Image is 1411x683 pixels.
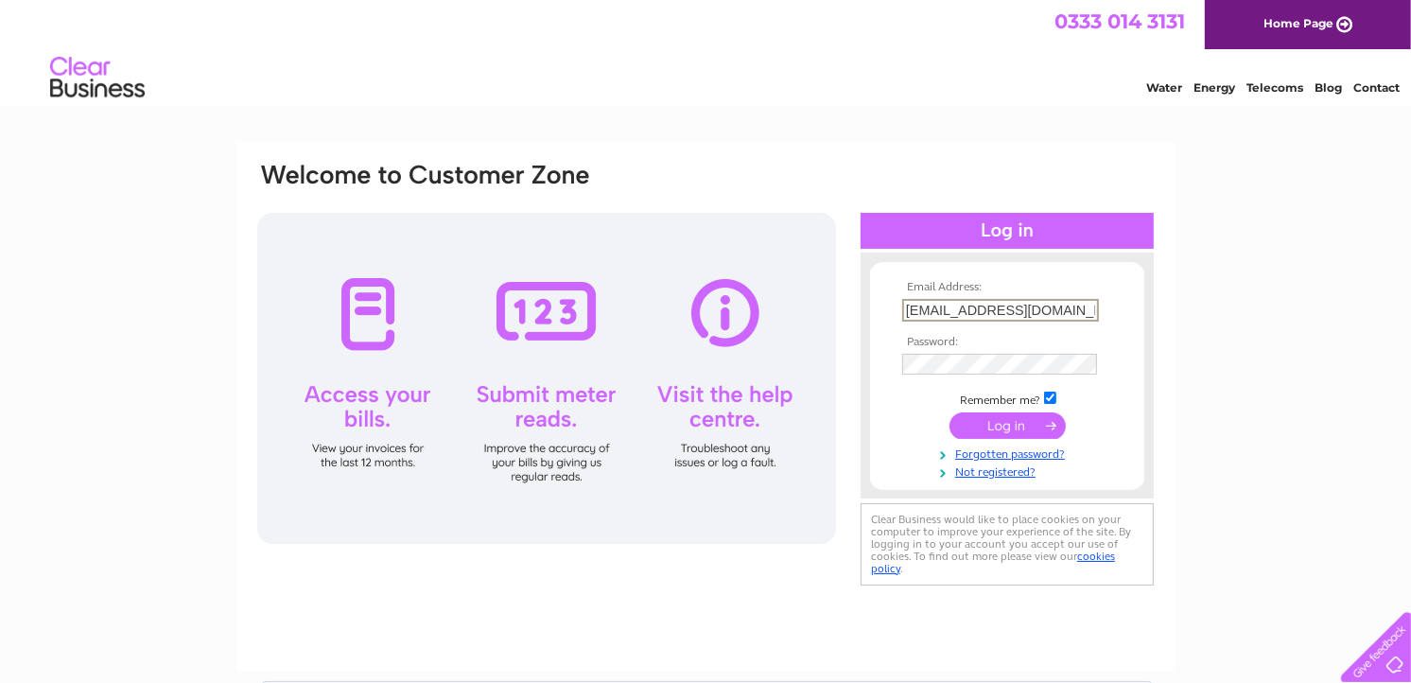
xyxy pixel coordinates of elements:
div: Clear Business is a trading name of Verastar Limited (registered in [GEOGRAPHIC_DATA] No. 3667643... [260,10,1154,92]
td: Remember me? [897,389,1117,408]
input: Submit [949,412,1066,439]
th: Email Address: [897,281,1117,294]
a: Telecoms [1246,80,1303,95]
a: Water [1146,80,1182,95]
a: 0333 014 3131 [1054,9,1185,33]
a: Contact [1353,80,1400,95]
a: Blog [1315,80,1342,95]
img: logo.png [49,49,146,107]
a: cookies policy [871,550,1115,575]
th: Password: [897,336,1117,349]
div: Clear Business would like to place cookies on your computer to improve your experience of the sit... [861,503,1154,586]
a: Not registered? [902,462,1117,480]
a: Energy [1193,80,1235,95]
a: Forgotten password? [902,444,1117,462]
